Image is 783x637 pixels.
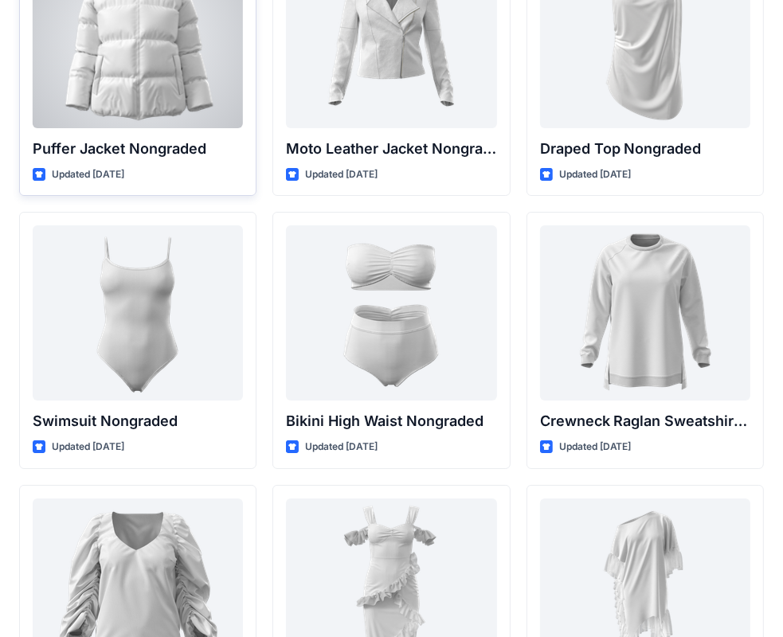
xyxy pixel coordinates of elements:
p: Updated [DATE] [305,439,378,455]
p: Updated [DATE] [559,439,632,455]
p: Swimsuit Nongraded [33,410,243,432]
p: Puffer Jacket Nongraded [33,138,243,160]
a: Crewneck Raglan Sweatshirt w Slits Nongraded [540,225,750,401]
p: Draped Top Nongraded [540,138,750,160]
a: Swimsuit Nongraded [33,225,243,401]
p: Bikini High Waist Nongraded [286,410,496,432]
a: Bikini High Waist Nongraded [286,225,496,401]
p: Crewneck Raglan Sweatshirt w Slits Nongraded [540,410,750,432]
p: Moto Leather Jacket Nongraded [286,138,496,160]
p: Updated [DATE] [52,166,124,183]
p: Updated [DATE] [52,439,124,455]
p: Updated [DATE] [559,166,632,183]
p: Updated [DATE] [305,166,378,183]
